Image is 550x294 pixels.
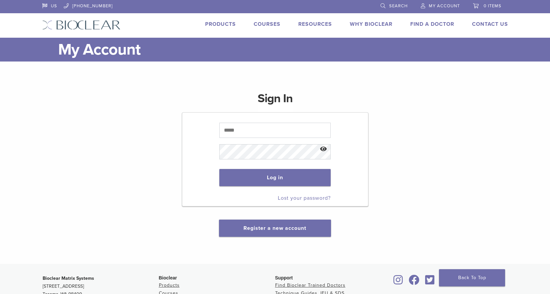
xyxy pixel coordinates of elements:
button: Log in [219,169,331,186]
a: Find A Doctor [410,21,454,27]
a: Resources [298,21,332,27]
a: Why Bioclear [350,21,392,27]
a: Back To Top [439,269,505,286]
h1: Sign In [258,91,293,112]
span: Bioclear [159,275,177,280]
a: Lost your password? [278,195,331,201]
a: Register a new account [243,225,306,231]
span: Search [389,3,408,9]
img: Bioclear [42,20,121,30]
span: Support [275,275,293,280]
a: Bioclear [407,279,422,285]
span: My Account [429,3,460,9]
a: Products [205,21,236,27]
h1: My Account [58,38,508,62]
button: Register a new account [219,220,331,237]
a: Bioclear [391,279,405,285]
span: 0 items [484,3,501,9]
a: Products [159,282,180,288]
a: Courses [254,21,280,27]
a: Contact Us [472,21,508,27]
button: Show password [316,141,331,158]
a: Find Bioclear Trained Doctors [275,282,346,288]
strong: Bioclear Matrix Systems [43,275,94,281]
a: Bioclear [423,279,437,285]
